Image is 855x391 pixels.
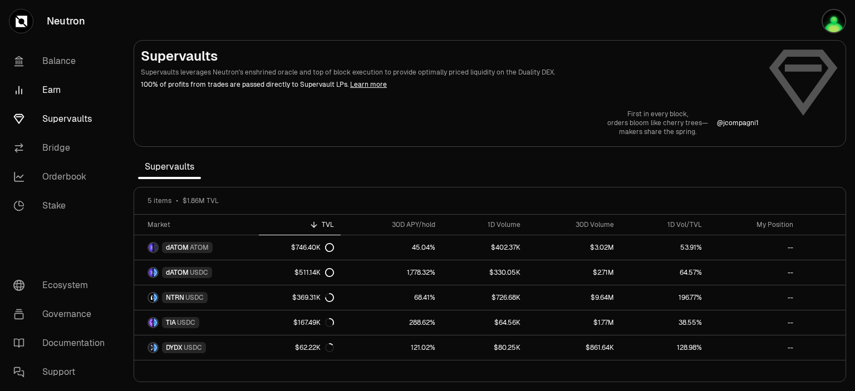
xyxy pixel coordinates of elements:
span: NTRN [166,293,184,302]
img: USDC Logo [154,318,158,327]
img: DYDX Logo [149,343,153,352]
a: Ecosystem [4,271,120,300]
div: $62.22K [295,343,334,352]
div: 30D APY/hold [347,220,435,229]
a: -- [709,310,800,335]
a: 196.77% [621,285,709,310]
span: DYDX [166,343,183,352]
a: $402.37K [442,235,528,260]
div: $167.49K [293,318,334,327]
img: USDC Logo [154,268,158,277]
div: 30D Volume [534,220,614,229]
a: 1,778.32% [341,260,441,285]
a: Balance [4,47,120,76]
a: DYDX LogoUSDC LogoDYDXUSDC [134,335,259,360]
a: 68.41% [341,285,441,310]
a: 121.02% [341,335,441,360]
a: $369.31K [259,285,341,310]
img: NTRN Logo [149,293,153,302]
span: Supervaults [138,156,201,178]
a: NTRN LogoUSDC LogoNTRNUSDC [134,285,259,310]
a: Documentation [4,329,120,358]
a: $861.64K [527,335,621,360]
span: USDC [190,268,208,277]
a: Bridge [4,133,120,162]
span: $1.86M TVL [183,196,219,205]
a: First in every block,orders bloom like cherry trees—makers share the spring. [607,110,708,136]
a: Governance [4,300,120,329]
div: 1D Vol/TVL [627,220,702,229]
a: dATOM LogoATOM LogodATOMATOM [134,235,259,260]
a: Learn more [350,80,387,89]
a: $1.77M [527,310,621,335]
div: $369.31K [292,293,334,302]
a: 38.55% [621,310,709,335]
span: USDC [177,318,195,327]
p: 100% of profits from trades are passed directly to Supervault LPs. [141,80,759,90]
span: dATOM [166,268,189,277]
a: Supervaults [4,105,120,133]
a: 64.57% [621,260,709,285]
span: USDC [184,343,202,352]
a: 45.04% [341,235,441,260]
a: Support [4,358,120,387]
img: USDC Logo [154,343,158,352]
p: First in every block, [607,110,708,118]
p: makers share the spring. [607,127,708,136]
p: orders bloom like cherry trees— [607,118,708,127]
a: -- [709,235,800,260]
span: USDC [185,293,204,302]
a: $64.56K [442,310,528,335]
div: TVL [266,220,335,229]
a: 288.62% [341,310,441,335]
span: 5 items [148,196,171,205]
div: Market [148,220,252,229]
div: $746.40K [291,243,334,252]
a: $3.02M [527,235,621,260]
img: dATOM Logo [149,243,153,252]
img: Shotmaker [823,10,845,32]
div: 1D Volume [449,220,521,229]
p: Supervaults leverages Neutron's enshrined oracle and top of block execution to provide optimally ... [141,67,759,77]
a: $167.49K [259,310,341,335]
a: 53.91% [621,235,709,260]
p: @ jcompagni1 [717,118,759,127]
a: -- [709,260,800,285]
a: Orderbook [4,162,120,191]
a: $726.68K [442,285,528,310]
span: TIA [166,318,176,327]
a: @jcompagni1 [717,118,759,127]
span: ATOM [190,243,209,252]
img: USDC Logo [154,293,158,302]
a: dATOM LogoUSDC LogodATOMUSDC [134,260,259,285]
a: -- [709,285,800,310]
div: My Position [715,220,793,229]
img: ATOM Logo [154,243,158,252]
a: 128.98% [621,335,709,360]
span: dATOM [166,243,189,252]
a: $746.40K [259,235,341,260]
a: $62.22K [259,335,341,360]
div: $511.14K [294,268,334,277]
a: $9.64M [527,285,621,310]
a: $80.25K [442,335,528,360]
a: $511.14K [259,260,341,285]
a: $2.71M [527,260,621,285]
img: dATOM Logo [149,268,153,277]
a: TIA LogoUSDC LogoTIAUSDC [134,310,259,335]
a: $330.05K [442,260,528,285]
a: Stake [4,191,120,220]
a: -- [709,335,800,360]
a: Earn [4,76,120,105]
img: TIA Logo [149,318,153,327]
h2: Supervaults [141,47,759,65]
